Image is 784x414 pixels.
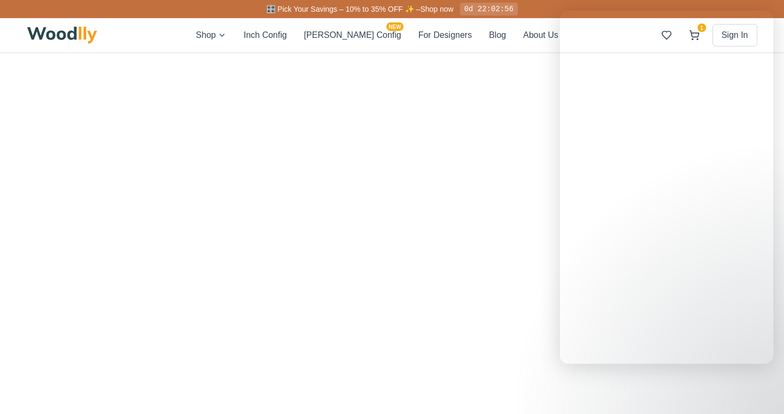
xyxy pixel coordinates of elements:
[386,22,403,31] span: NEW
[523,29,558,42] button: About Us
[243,29,287,42] button: Inch Config
[27,27,98,44] img: Woodlly
[196,29,226,42] button: Shop
[304,29,401,42] button: [PERSON_NAME] ConfigNEW
[266,5,420,13] span: 🎛️ Pick Your Savings – 10% to 35% OFF ✨ –
[420,5,453,13] a: Shop now
[489,29,506,42] button: Blog
[560,11,773,364] iframe: To enrich screen reader interactions, please activate Accessibility in Grammarly extension settings
[748,372,773,398] iframe: To enrich screen reader interactions, please activate Accessibility in Grammarly extension settings
[460,3,518,15] div: 0d 22:02:56
[418,29,472,42] button: For Designers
